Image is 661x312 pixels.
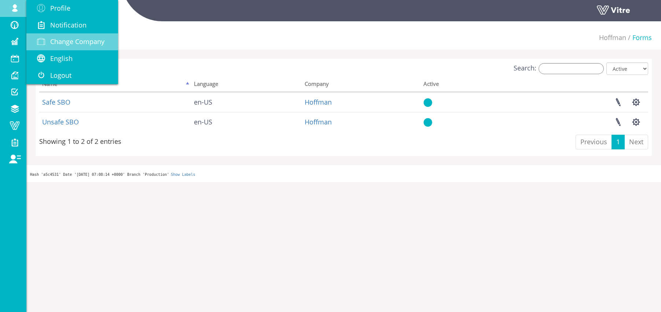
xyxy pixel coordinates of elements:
[26,33,118,50] a: Change Company
[50,71,71,80] span: Logout
[305,98,332,106] a: Hoffman
[42,98,70,106] a: Safe SBO
[191,92,301,112] td: en-US
[50,21,87,29] span: Notification
[624,135,648,149] a: Next
[191,112,301,132] td: en-US
[50,37,104,46] span: Change Company
[50,54,73,63] span: English
[39,78,191,92] th: Name: activate to sort column descending
[26,17,118,34] a: Notification
[612,135,625,149] a: 1
[302,78,421,92] th: Company
[599,33,626,42] a: Hoffman
[191,78,301,92] th: Language
[421,78,497,92] th: Active
[42,117,79,126] a: Unsafe SBO
[539,63,604,74] input: Search:
[626,33,652,43] li: Forms
[50,4,70,12] span: Profile
[423,98,432,107] img: yes
[423,118,432,127] img: yes
[26,67,118,84] a: Logout
[576,135,612,149] a: Previous
[39,134,121,146] div: Showing 1 to 2 of 2 entries
[26,50,118,67] a: English
[30,173,169,177] span: Hash 'a5c4531' Date '[DATE] 07:08:14 +0000' Branch 'Production'
[171,173,195,177] a: Show Labels
[514,63,604,74] label: Search:
[305,117,332,126] a: Hoffman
